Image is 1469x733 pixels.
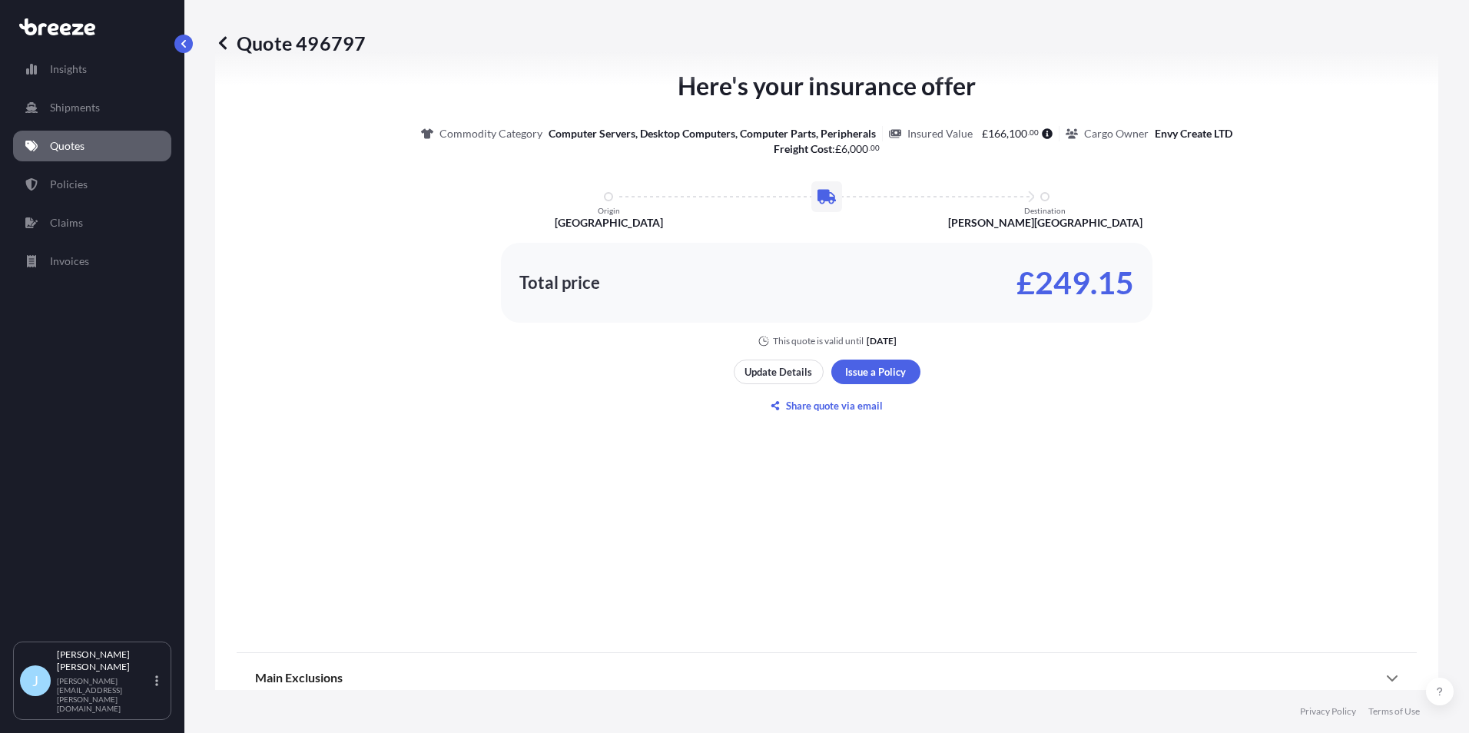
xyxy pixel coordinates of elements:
p: Destination [1024,206,1066,215]
p: Insured Value [907,126,973,141]
p: [DATE] [867,335,897,347]
p: Invoices [50,254,89,269]
a: Policies [13,169,171,200]
b: Freight Cost [774,142,832,155]
span: , [1006,128,1009,139]
button: Share quote via email [734,393,920,418]
a: Quotes [13,131,171,161]
a: Privacy Policy [1300,705,1356,718]
span: . [1028,130,1030,135]
div: Main Exclusions [255,659,1398,696]
span: 00 [870,145,880,151]
span: J [32,673,38,688]
span: Main Exclusions [255,670,343,685]
p: [PERSON_NAME] [PERSON_NAME] [57,648,152,673]
a: Invoices [13,246,171,277]
span: £ [982,128,988,139]
span: 100 [1009,128,1027,139]
p: Here's your insurance offer [678,68,976,104]
p: £249.15 [1016,270,1134,295]
button: Issue a Policy [831,360,920,384]
p: Commodity Category [439,126,542,141]
span: £ [835,144,841,154]
a: Terms of Use [1368,705,1420,718]
button: Update Details [734,360,824,384]
a: Shipments [13,92,171,123]
p: Cargo Owner [1084,126,1149,141]
p: Insights [50,61,87,77]
p: [PERSON_NAME][EMAIL_ADDRESS][PERSON_NAME][DOMAIN_NAME] [57,676,152,713]
p: [PERSON_NAME][GEOGRAPHIC_DATA] [948,215,1142,231]
p: Envy Create LTD [1155,126,1232,141]
p: Total price [519,275,600,290]
p: : [774,141,880,157]
p: Issue a Policy [845,364,906,380]
p: Quotes [50,138,85,154]
span: 000 [850,144,868,154]
a: Claims [13,207,171,238]
p: Policies [50,177,88,192]
p: Update Details [744,364,812,380]
p: Share quote via email [786,398,883,413]
p: [GEOGRAPHIC_DATA] [555,215,663,231]
p: Origin [598,206,620,215]
a: Insights [13,54,171,85]
span: 00 [1030,130,1039,135]
span: . [869,145,870,151]
span: 6 [841,144,847,154]
p: Quote 496797 [215,31,366,55]
p: This quote is valid until [773,335,864,347]
span: , [847,144,850,154]
p: Shipments [50,100,100,115]
span: 166 [988,128,1006,139]
p: Claims [50,215,83,231]
p: Computer Servers, Desktop Computers, Computer Parts, Peripherals [549,126,876,141]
